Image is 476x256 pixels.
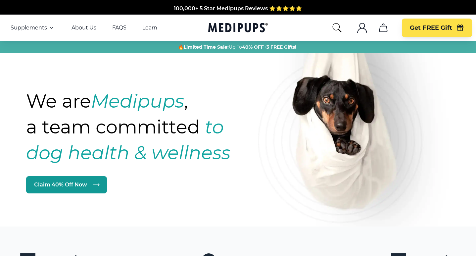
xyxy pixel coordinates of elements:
a: Claim 40% Off Now [26,176,107,193]
a: Medipups [208,22,268,35]
span: Made In The [GEOGRAPHIC_DATA] from domestic & globally sourced ingredients [128,13,348,19]
button: search [332,23,342,33]
img: Natural dog supplements for joint and coat health [258,9,456,252]
span: Get FREE Gift [410,24,452,32]
strong: Medipups [91,90,184,112]
a: About Us [71,25,96,31]
span: 🔥 Up To + [178,44,296,50]
button: Get FREE Gift [402,19,472,37]
button: account [354,20,370,36]
button: Supplements [11,24,56,32]
h1: We are , a team committed [26,88,268,166]
span: Supplements [11,25,47,31]
a: Learn [142,25,157,31]
a: FAQS [112,25,126,31]
span: 100,000+ 5 Star Medipups Reviews ⭐️⭐️⭐️⭐️⭐️ [174,5,302,11]
button: cart [375,20,391,36]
